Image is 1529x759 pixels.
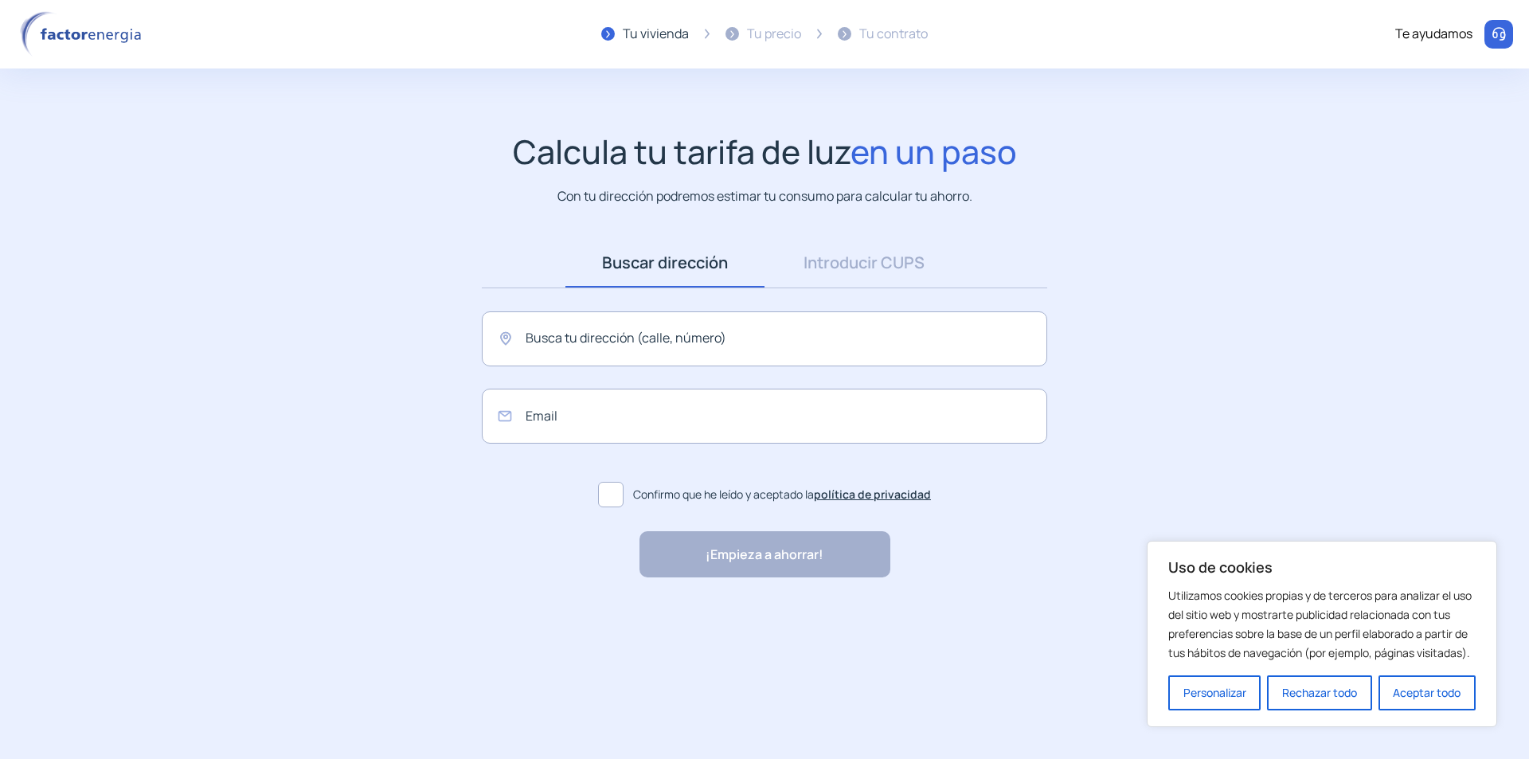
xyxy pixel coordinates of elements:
p: Utilizamos cookies propias y de terceros para analizar el uso del sitio web y mostrarte publicida... [1168,586,1476,663]
img: logo factor [16,11,151,57]
img: llamar [1491,26,1507,42]
div: Uso de cookies [1147,541,1497,727]
button: Rechazar todo [1267,675,1371,710]
div: Tu precio [747,24,801,45]
p: Con tu dirección podremos estimar tu consumo para calcular tu ahorro. [557,186,972,206]
div: Te ayudamos [1395,24,1472,45]
span: Confirmo que he leído y aceptado la [633,486,931,503]
p: Uso de cookies [1168,558,1476,577]
a: Introducir CUPS [764,238,964,288]
button: Aceptar todo [1378,675,1476,710]
a: Buscar dirección [565,238,764,288]
button: Personalizar [1168,675,1261,710]
div: Tu contrato [859,24,928,45]
h1: Calcula tu tarifa de luz [513,132,1017,171]
div: Tu vivienda [623,24,689,45]
a: política de privacidad [814,487,931,502]
span: en un paso [851,129,1017,174]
